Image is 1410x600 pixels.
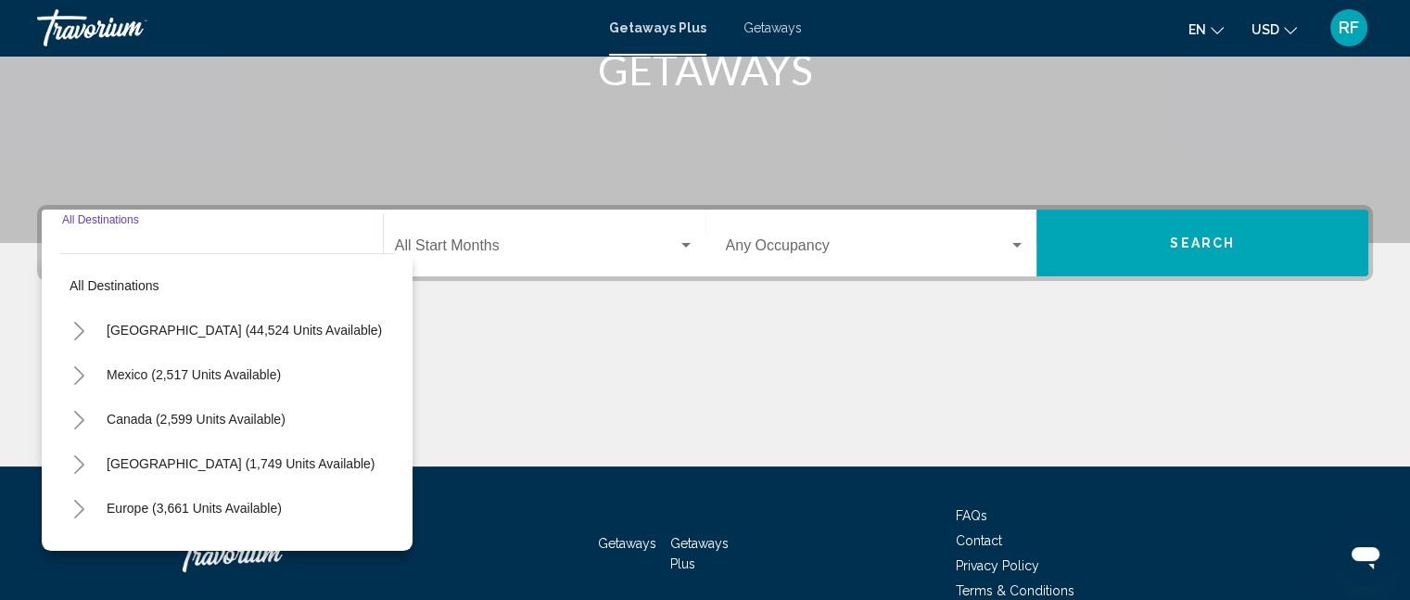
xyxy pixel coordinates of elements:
button: Toggle Canada (2,599 units available) [60,401,97,438]
button: Change currency [1251,16,1297,43]
a: Contact [956,533,1002,548]
span: Canada (2,599 units available) [107,412,286,427]
span: en [1188,22,1206,37]
button: Toggle Mexico (2,517 units available) [60,356,97,393]
button: User Menu [1325,8,1373,47]
button: Mexico (2,517 units available) [97,353,290,396]
button: Toggle United States (44,524 units available) [60,312,97,349]
span: Search [1170,236,1235,251]
button: Toggle Australia (211 units available) [60,534,97,571]
a: Getaways [743,20,802,35]
a: Travorium [37,9,591,46]
a: Privacy Policy [956,558,1039,573]
span: RF [1339,19,1359,37]
a: Getaways Plus [670,536,729,571]
button: Canada (2,599 units available) [97,398,295,440]
button: Toggle Caribbean & Atlantic Islands (1,749 units available) [60,445,97,482]
iframe: Button to launch messaging window [1336,526,1395,585]
a: Getaways [598,536,656,551]
button: All destinations [60,264,394,307]
span: Europe (3,661 units available) [107,501,282,516]
a: Terms & Conditions [956,583,1074,598]
button: [GEOGRAPHIC_DATA] (1,749 units available) [97,442,384,485]
button: Europe (3,661 units available) [97,487,291,530]
span: [GEOGRAPHIC_DATA] (44,524 units available) [107,323,382,338]
button: Search [1036,210,1368,276]
div: Search widget [42,210,1368,276]
button: [GEOGRAPHIC_DATA] (211 units available) [97,531,374,574]
a: Travorium [176,526,362,581]
span: All destinations [70,278,159,293]
span: USD [1251,22,1279,37]
span: [GEOGRAPHIC_DATA] (1,749 units available) [107,456,375,471]
button: Toggle Europe (3,661 units available) [60,490,97,527]
span: Mexico (2,517 units available) [107,367,281,382]
button: [GEOGRAPHIC_DATA] (44,524 units available) [97,309,391,351]
a: FAQs [956,508,987,523]
a: Getaways Plus [609,20,706,35]
button: Change language [1188,16,1224,43]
